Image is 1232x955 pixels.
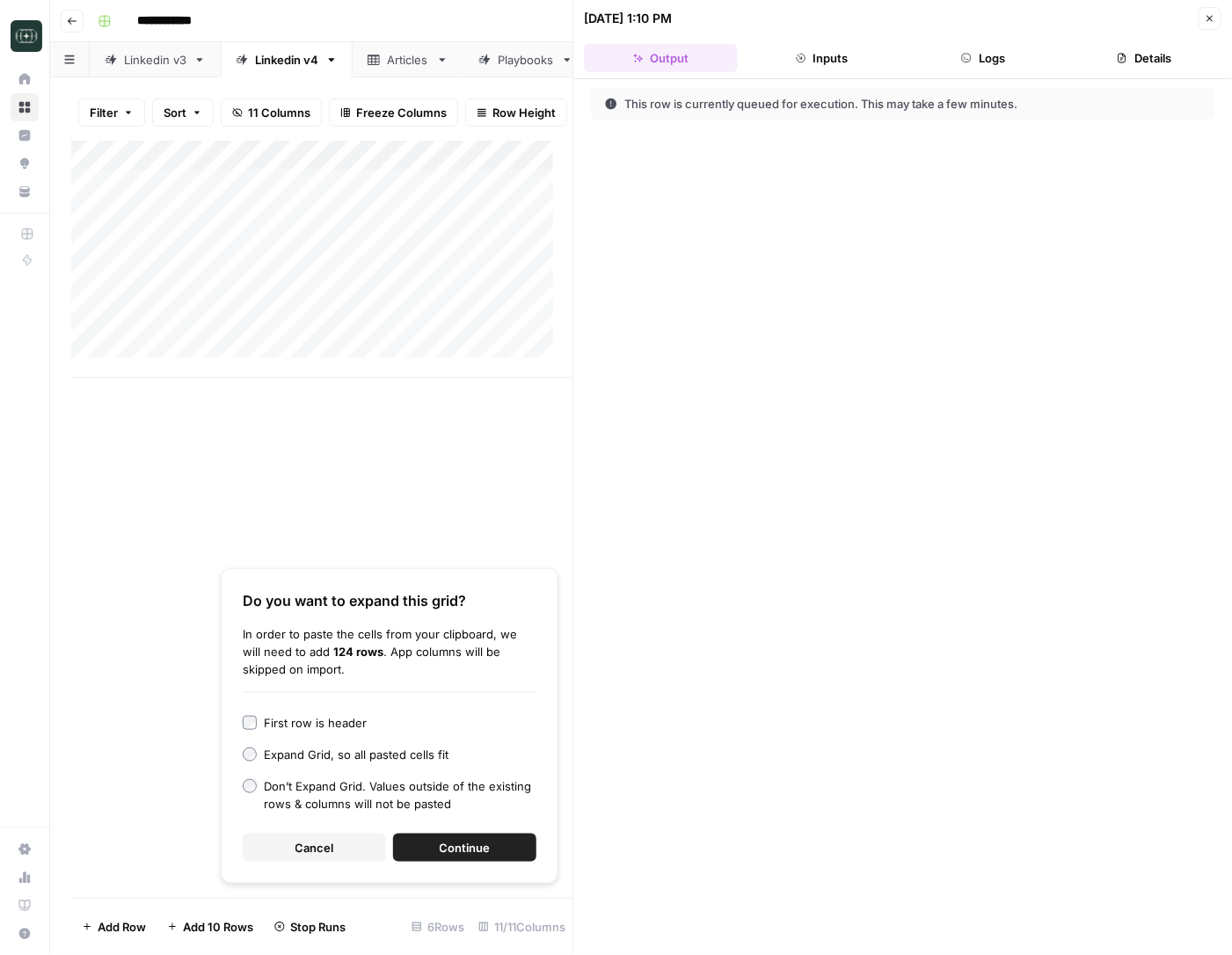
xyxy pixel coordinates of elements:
input: Expand Grid, so all pasted cells fit [243,747,257,762]
span: Stop Runs [290,918,346,936]
div: Articles [387,51,429,69]
a: Home [11,65,39,93]
span: 11 Columns [248,104,310,121]
a: Playbooks [463,42,588,77]
button: Add 10 Rows [157,913,264,941]
button: Cancel [243,834,386,862]
a: Browse [11,93,39,121]
div: 11/11 Columns [471,913,572,941]
img: Catalyst Logo [11,20,42,52]
div: Do you want to expand this grid? [243,590,536,611]
span: Continue [440,839,491,857]
a: Linkedin v4 [221,42,353,77]
a: Opportunities [11,149,39,178]
div: Expand Grid, so all pasted cells fit [264,746,448,763]
button: Freeze Columns [329,98,458,127]
input: Don’t Expand Grid. Values outside of the existing rows & columns will not be pasted [243,779,257,793]
button: Output [584,44,738,72]
span: Freeze Columns [356,104,447,121]
button: Help + Support [11,920,39,948]
a: Linkedin v3 [90,42,221,77]
span: Add Row [98,918,146,936]
span: Filter [90,104,118,121]
div: Don’t Expand Grid. Values outside of the existing rows & columns will not be pasted [264,777,536,813]
input: First row is header [243,716,257,730]
div: Playbooks [498,51,554,69]
span: Add 10 Rows [183,918,253,936]
div: In order to paste the cells from your clipboard, we will need to add . App columns will be skippe... [243,625,536,678]
span: Cancel [295,839,334,857]
button: Stop Runs [264,913,356,941]
div: First row is header [264,714,367,732]
a: Usage [11,864,39,892]
a: Insights [11,121,39,149]
div: This row is currently queued for execution. This may take a few minutes. [605,95,1109,113]
button: Add Row [71,913,157,941]
a: Articles [353,42,463,77]
a: Your Data [11,178,39,206]
button: 11 Columns [221,98,322,127]
span: Sort [164,104,186,121]
button: Logs [907,44,1061,72]
a: Learning Hub [11,892,39,920]
button: Workspace: Catalyst [11,14,39,58]
div: Linkedin v4 [255,51,318,69]
div: 6 Rows [405,913,471,941]
button: Details [1068,44,1221,72]
span: Row Height [492,104,556,121]
div: Linkedin v3 [124,51,186,69]
div: [DATE] 1:10 PM [584,10,672,27]
button: Row Height [465,98,567,127]
button: Filter [78,98,145,127]
button: Inputs [745,44,899,72]
button: Sort [152,98,214,127]
a: Settings [11,835,39,864]
b: 124 rows [333,645,383,659]
button: Continue [393,834,536,862]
